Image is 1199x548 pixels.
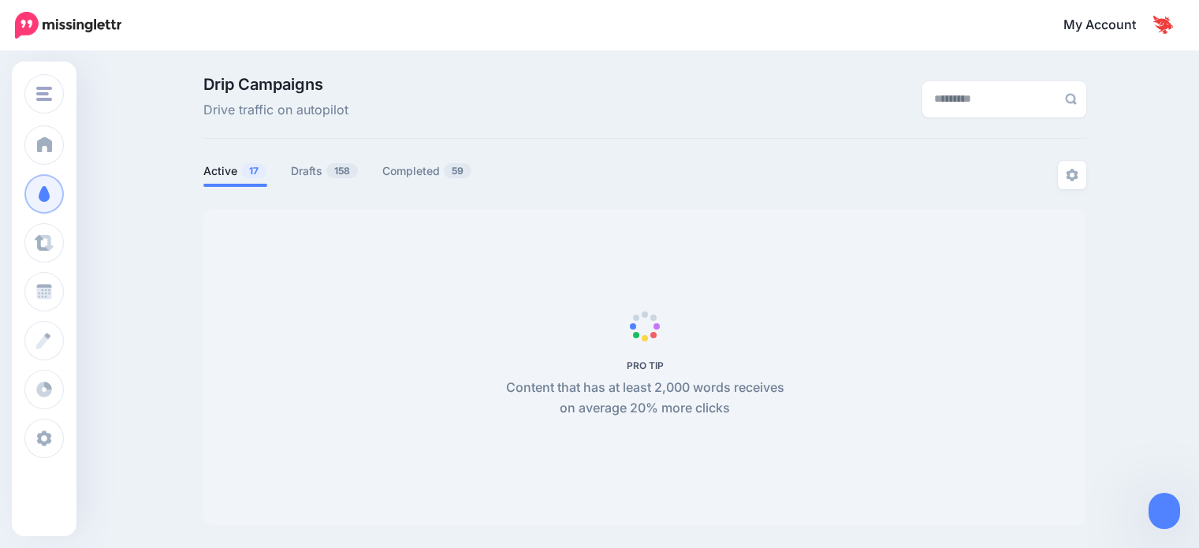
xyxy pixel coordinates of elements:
span: 158 [326,163,358,178]
span: Drip Campaigns [203,76,348,92]
span: 17 [241,163,266,178]
p: Content that has at least 2,000 words receives on average 20% more clicks [497,378,793,419]
a: My Account [1048,6,1175,45]
h5: PRO TIP [497,360,793,371]
a: Completed59 [382,162,472,181]
img: menu.png [36,87,52,101]
img: Missinglettr [15,12,121,39]
a: Active17 [203,162,267,181]
span: 59 [444,163,471,178]
img: search-grey-6.png [1065,93,1077,105]
span: Drive traffic on autopilot [203,100,348,121]
a: Drafts158 [291,162,359,181]
img: settings-grey.png [1066,169,1078,181]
